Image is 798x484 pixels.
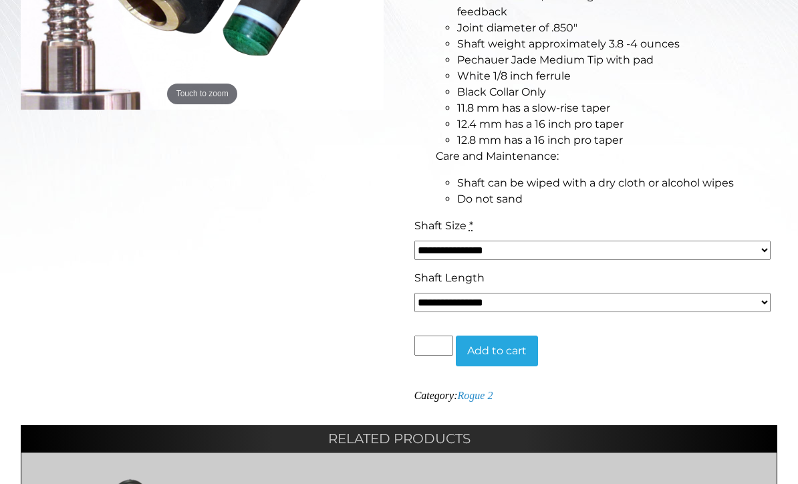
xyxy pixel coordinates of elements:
[414,336,453,356] input: Product quantity
[436,150,559,162] span: Care and Maintenance:
[457,37,680,50] span: Shaft weight approximately 3.8 -4 ounces
[457,70,571,82] span: White 1/8 inch ferrule
[457,21,577,34] span: Joint diameter of .850″
[457,134,623,146] span: 12.8 mm has a 16 inch pro taper
[457,86,546,98] span: Black Collar Only
[21,425,777,452] h2: Related products
[457,53,654,66] span: Pechauer Jade Medium Tip with pad
[457,193,523,205] span: Do not sand
[414,390,493,401] span: Category:
[469,219,473,232] abbr: required
[457,176,734,189] span: Shaft can be wiped with a dry cloth or alcohol wipes
[414,219,467,232] span: Shaft Size
[458,390,493,401] a: Rogue 2
[457,118,624,130] span: 12.4 mm has a 16 inch pro taper
[457,102,610,114] span: 11.8 mm has a slow-rise taper
[414,271,485,284] span: Shaft Length
[456,336,538,366] button: Add to cart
